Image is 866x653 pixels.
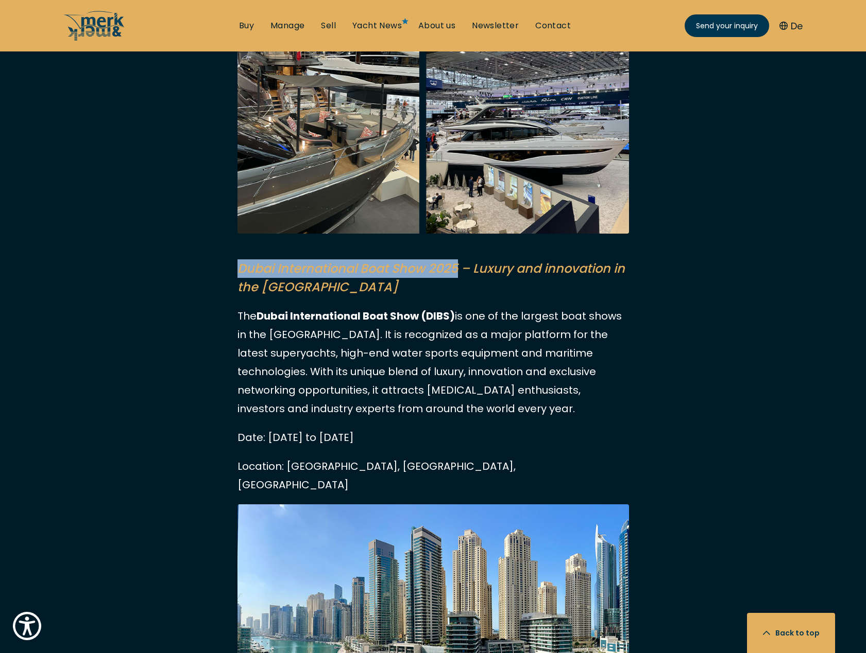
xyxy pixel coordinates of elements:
[237,260,625,295] mark: Dubai International Boat Show 2025 – Luxury and innovation in the [GEOGRAPHIC_DATA]
[535,20,571,31] a: Contact
[472,20,519,31] a: Newsletter
[239,20,254,31] a: Buy
[779,19,803,33] button: De
[747,613,835,653] button: Back to top
[63,32,125,44] a: /
[10,609,44,643] button: Show Accessibility Preferences
[352,20,402,31] a: Yacht News
[237,428,629,447] p: Date: [DATE] to [DATE]
[237,307,629,418] p: The is one of the largest boat shows in the [GEOGRAPHIC_DATA]. It is recognized as a major platfo...
[270,20,304,31] a: Manage
[237,457,629,494] p: Location: [GEOGRAPHIC_DATA], [GEOGRAPHIC_DATA], [GEOGRAPHIC_DATA]
[321,20,336,31] a: Sell
[696,21,758,31] span: Send your inquiry
[257,309,455,323] strong: Dubai International Boat Show (DIBS)
[418,20,455,31] a: About us
[685,14,769,37] a: Send your inquiry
